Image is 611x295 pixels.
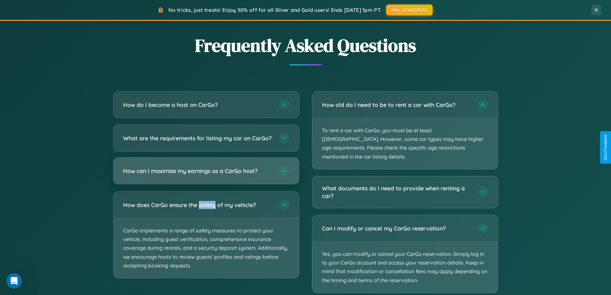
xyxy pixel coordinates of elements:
span: No tricks, just treats! Enjoy 30% off for all Silver and Gold users! Ends [DATE] 1pm PT. [168,7,381,13]
h3: Can I modify or cancel my CarGo reservation? [322,224,471,232]
h3: What documents do I need to provide when renting a car? [322,184,471,200]
h3: How do I become a host on CarGo? [123,101,273,109]
h2: Frequently Asked Questions [113,33,498,58]
h3: How can I maximize my earnings as a CarGo host? [123,167,273,175]
h3: How does CarGo ensure the safety of my vehicle? [123,201,273,209]
iframe: Intercom live chat [6,273,22,289]
h3: How old do I need to be to rent a car with CarGo? [322,101,471,109]
p: Yes, you can modify or cancel your CarGo reservation. Simply log in to your CarGo account and acc... [312,242,498,293]
h3: What are the requirements for listing my car on CarGo? [123,134,273,142]
div: Give Feedback [603,134,608,161]
p: To rent a car with CarGo, you must be at least [DEMOGRAPHIC_DATA]. However, some car types may ha... [312,118,498,169]
button: HALLOWEEN30 [386,4,433,15]
p: CarGo implements a range of safety measures to protect your vehicle, including guest verification... [114,218,299,278]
